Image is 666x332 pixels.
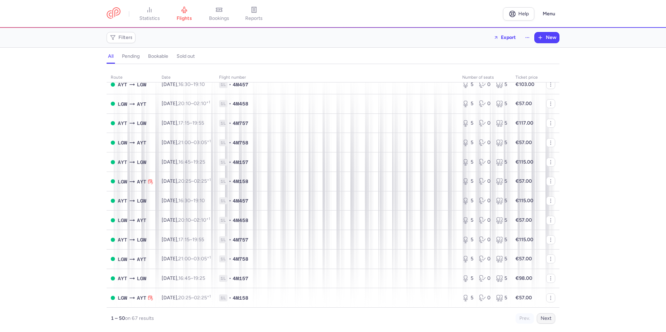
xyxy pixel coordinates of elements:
[219,81,227,88] span: 1L
[137,275,146,282] span: LGW
[229,139,231,146] span: •
[479,178,490,185] div: 0
[219,294,227,301] span: 1L
[219,197,227,204] span: 1L
[219,217,227,224] span: 1L
[229,197,231,204] span: •
[229,217,231,224] span: •
[219,255,227,262] span: 1L
[137,119,146,127] span: LGW
[193,198,205,204] time: 19:10
[462,275,473,282] div: 5
[219,275,227,282] span: 1L
[516,159,533,165] strong: €115.00
[118,139,127,147] span: LGW
[162,101,210,106] span: [DATE],
[118,81,127,88] span: AYT
[194,295,211,301] time: 02:25
[137,216,146,224] span: AYT
[107,72,157,83] th: route
[219,178,227,185] span: 1L
[219,139,227,146] span: 1L
[229,100,231,107] span: •
[178,81,205,87] span: –
[462,217,473,224] div: 5
[178,256,211,262] span: –
[178,120,204,126] span: –
[137,100,146,108] span: AYT
[233,81,248,88] span: 4M457
[229,159,231,166] span: •
[118,178,127,185] span: LGW
[462,255,473,262] div: 5
[516,81,534,87] strong: €103.00
[462,81,473,88] div: 5
[206,100,210,104] sup: +1
[162,198,205,204] span: [DATE],
[511,72,542,83] th: Ticket price
[479,159,490,166] div: 0
[496,236,507,243] div: 5
[229,236,231,243] span: •
[118,197,127,205] span: AYT
[546,35,556,40] span: New
[194,140,211,145] time: 03:05
[233,294,248,301] span: 4M158
[245,15,263,22] span: reports
[496,100,507,107] div: 5
[233,217,248,224] span: 4M458
[233,275,248,282] span: 4M157
[479,197,490,204] div: 0
[118,236,127,244] span: AYT
[479,217,490,224] div: 0
[178,275,205,281] span: –
[462,159,473,166] div: 5
[178,178,211,184] span: –
[516,275,532,281] strong: €98.00
[137,139,146,147] span: AYT
[178,275,191,281] time: 16:45
[162,159,205,165] span: [DATE],
[118,255,127,263] span: LGW
[148,53,168,60] h4: bookable
[462,120,473,127] div: 5
[233,159,248,166] span: 4M157
[537,313,555,324] button: Next
[516,101,532,106] strong: €57.00
[496,81,507,88] div: 5
[219,100,227,107] span: 1L
[178,295,191,301] time: 20:25
[229,120,231,127] span: •
[137,197,146,205] span: LGW
[496,197,507,204] div: 5
[496,159,507,166] div: 5
[178,101,191,106] time: 20:10
[139,15,160,22] span: statistics
[219,159,227,166] span: 1L
[178,120,189,126] time: 17:15
[125,315,154,321] span: on 67 results
[479,236,490,243] div: 0
[496,294,507,301] div: 5
[193,275,205,281] time: 19:25
[178,237,204,243] span: –
[178,159,205,165] span: –
[489,32,520,43] button: Export
[503,7,534,21] a: Help
[178,140,211,145] span: –
[118,35,133,40] span: Filters
[229,255,231,262] span: •
[496,178,507,185] div: 5
[233,100,248,107] span: 4M458
[479,139,490,146] div: 0
[194,256,211,262] time: 03:05
[111,315,125,321] strong: 1 – 50
[122,53,140,60] h4: pending
[479,294,490,301] div: 0
[177,53,195,60] h4: sold out
[137,255,146,263] span: AYT
[496,139,507,146] div: 5
[229,275,231,282] span: •
[462,139,473,146] div: 5
[157,72,215,83] th: date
